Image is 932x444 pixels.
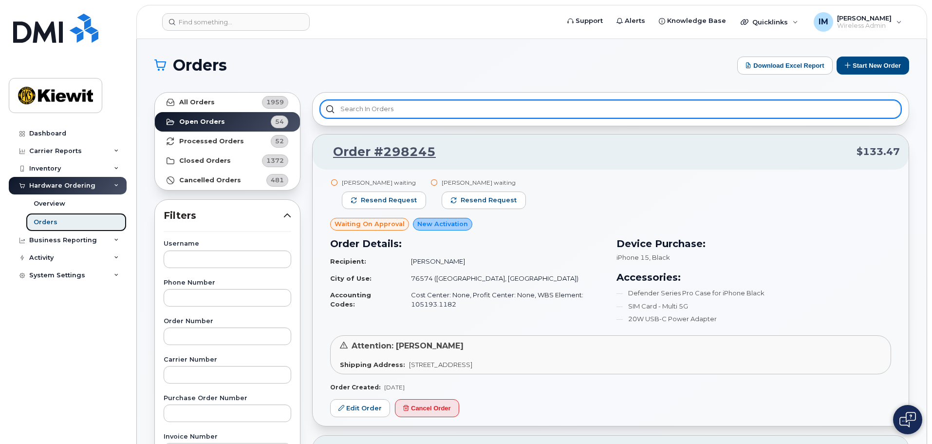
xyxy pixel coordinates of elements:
div: [PERSON_NAME] waiting [342,178,426,187]
strong: Processed Orders [179,137,244,145]
span: [STREET_ADDRESS] [409,361,472,368]
label: Purchase Order Number [164,395,291,402]
span: $133.47 [857,145,900,159]
span: 54 [275,117,284,126]
strong: All Orders [179,98,215,106]
span: Waiting On Approval [335,219,405,229]
span: Orders [173,58,227,73]
span: Resend request [361,196,417,205]
a: Closed Orders1372 [155,151,300,171]
span: 481 [271,175,284,185]
a: Order #298245 [321,143,436,161]
input: Search in orders [320,100,901,118]
button: Resend request [442,192,526,209]
label: Carrier Number [164,357,291,363]
span: 52 [275,136,284,146]
span: Resend request [461,196,517,205]
label: Username [164,241,291,247]
td: [PERSON_NAME] [402,253,605,270]
span: Filters [164,209,283,223]
strong: Recipient: [330,257,366,265]
span: 1372 [266,156,284,165]
a: All Orders1959 [155,93,300,112]
strong: City of Use: [330,274,372,282]
label: Phone Number [164,280,291,286]
li: SIM Card - Multi 5G [616,302,891,311]
label: Order Number [164,318,291,325]
strong: Closed Orders [179,157,231,165]
h3: Order Details: [330,236,605,251]
span: iPhone 15 [616,253,649,261]
h3: Accessories: [616,270,891,285]
a: Cancelled Orders481 [155,171,300,190]
button: Cancel Order [395,399,459,417]
a: Processed Orders52 [155,132,300,151]
strong: Order Created: [330,384,380,391]
img: Open chat [899,412,916,427]
strong: Accounting Codes: [330,291,371,308]
span: New Activation [417,219,468,229]
span: , Black [649,253,670,261]
strong: Cancelled Orders [179,176,241,184]
span: 1959 [266,97,284,107]
strong: Shipping Address: [340,361,405,368]
strong: Open Orders [179,118,225,126]
span: Attention: [PERSON_NAME] [352,341,464,350]
li: Defender Series Pro Case for iPhone Black [616,289,891,298]
button: Start New Order [837,57,909,75]
td: Cost Center: None, Profit Center: None, WBS Element: 105193.1182 [402,287,605,312]
a: Edit Order [330,399,390,417]
label: Invoice Number [164,434,291,440]
button: Resend request [342,192,426,209]
td: 76574 ([GEOGRAPHIC_DATA], [GEOGRAPHIC_DATA]) [402,270,605,287]
li: 20W USB-C Power Adapter [616,314,891,324]
button: Download Excel Report [737,57,833,75]
div: [PERSON_NAME] waiting [442,178,526,187]
h3: Device Purchase: [616,236,891,251]
span: [DATE] [384,384,405,391]
a: Open Orders54 [155,112,300,132]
